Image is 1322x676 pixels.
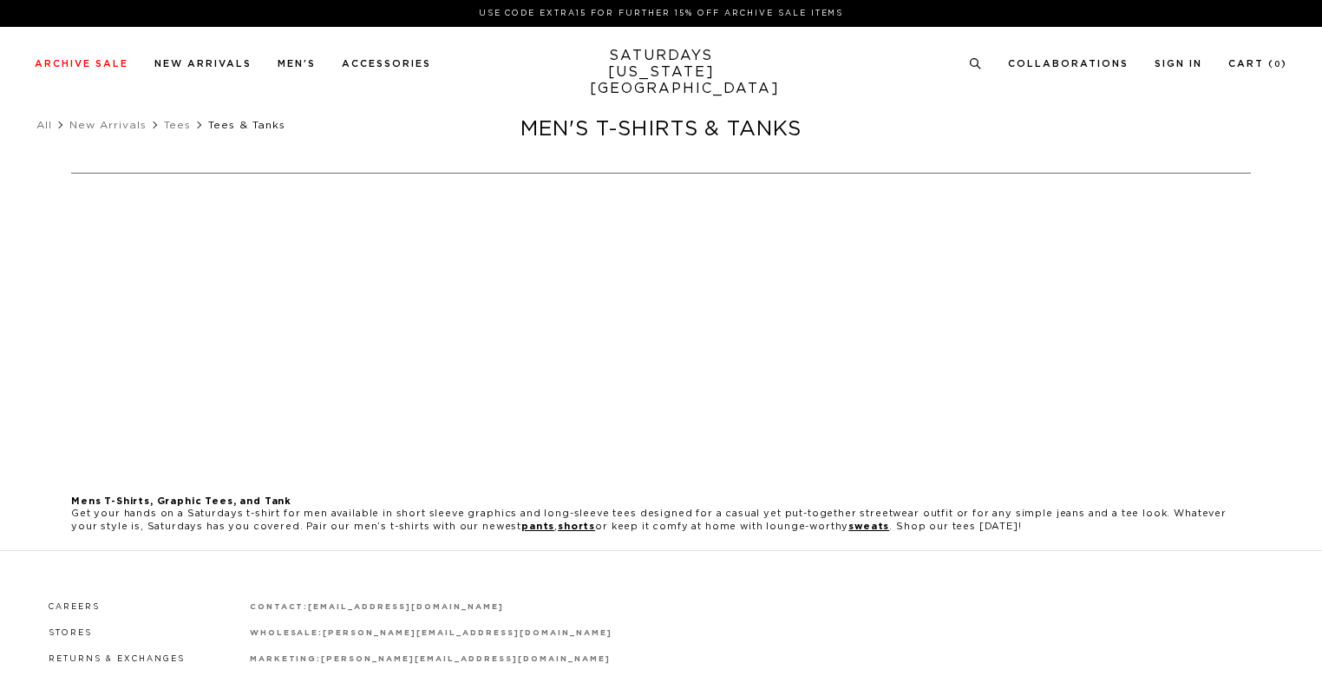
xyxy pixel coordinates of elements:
[164,120,191,130] a: Tees
[558,522,595,531] a: shorts
[71,496,291,506] b: Mens T-Shirts, Graphic Tees, and Tank
[49,655,185,663] a: Returns & Exchanges
[1274,61,1281,69] small: 0
[323,629,612,637] a: [PERSON_NAME][EMAIL_ADDRESS][DOMAIN_NAME]
[590,48,733,97] a: SATURDAYS[US_STATE][GEOGRAPHIC_DATA]
[35,59,128,69] a: Archive Sale
[278,59,316,69] a: Men's
[42,7,1280,20] p: Use Code EXTRA15 for Further 15% Off Archive Sale Items
[521,522,554,531] a: pants
[49,629,92,637] a: Stores
[250,655,322,663] strong: marketing:
[49,603,100,611] a: Careers
[250,603,309,611] strong: contact:
[1008,59,1129,69] a: Collaborations
[342,59,431,69] a: Accessories
[308,603,503,611] a: [EMAIL_ADDRESS][DOMAIN_NAME]
[250,629,324,637] strong: wholesale:
[208,120,285,130] span: Tees & Tanks
[1228,59,1287,69] a: Cart (0)
[69,120,147,130] a: New Arrivals
[154,59,252,69] a: New Arrivals
[54,478,1268,550] div: Get your hands on a Saturdays t-shirt for men available in short sleeve graphics and long-sleeve ...
[36,120,52,130] a: All
[321,655,610,663] a: [PERSON_NAME][EMAIL_ADDRESS][DOMAIN_NAME]
[1155,59,1202,69] a: Sign In
[848,522,889,531] a: sweats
